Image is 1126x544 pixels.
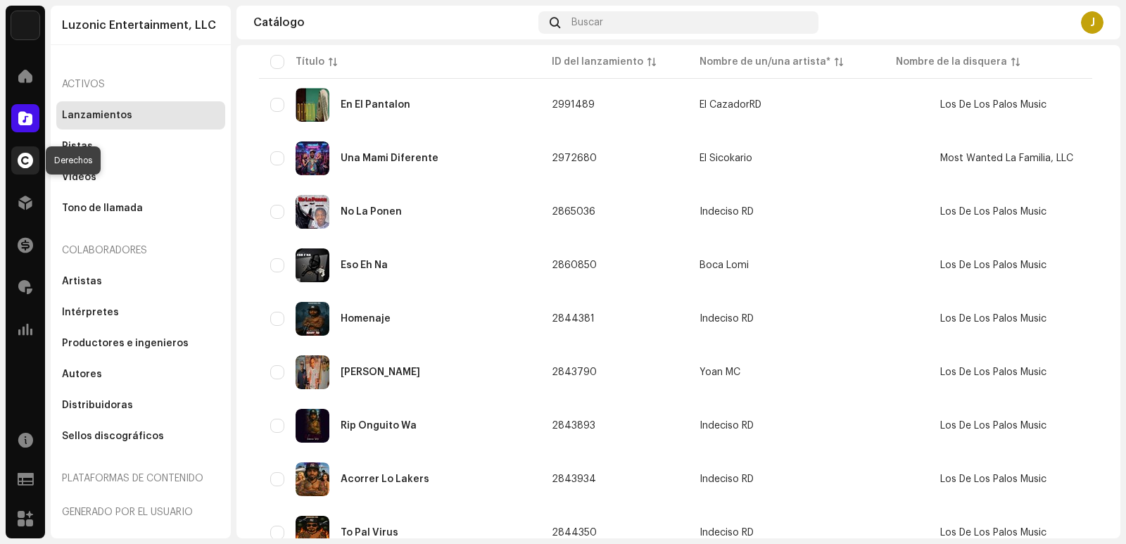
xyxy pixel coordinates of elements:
span: Los De Los Palos Music [940,314,1046,324]
span: El Sicokario [700,153,918,163]
div: El Sicokario [700,153,752,163]
span: 2844381 [552,314,595,324]
re-a-nav-header: Colaboradores [56,234,225,267]
div: Autores [62,369,102,380]
span: 2843934 [552,474,596,484]
re-m-nav-item: Intérpretes [56,298,225,327]
span: 2844350 [552,528,597,538]
span: 2860850 [552,260,597,270]
div: En El Pantalon [341,100,410,110]
div: Rip Onguito Wa [341,421,417,431]
div: Sellos discográficos [62,431,164,442]
div: El CazadorRD [700,100,761,110]
div: Yoan MC [700,367,740,377]
span: Indeciso RD [700,528,918,538]
span: Los De Los Palos Music [940,207,1046,217]
span: El CazadorRD [700,100,918,110]
div: Indeciso RD [700,474,754,484]
span: Los De Los Palos Music [940,421,1046,431]
div: Una Mami Diferente [341,153,438,163]
span: 2972680 [552,153,597,163]
div: Chukito Chukito [341,367,420,377]
div: Indeciso RD [700,207,754,217]
div: Intérpretes [62,307,119,318]
re-m-nav-item: Artistas [56,267,225,296]
div: Tono de llamada [62,203,143,214]
span: Indeciso RD [700,314,918,324]
span: 2991489 [552,100,595,110]
span: Buscar [571,17,603,28]
re-m-nav-item: Lanzamientos [56,101,225,129]
span: 2865036 [552,207,595,217]
span: 2843893 [552,421,595,431]
span: Los De Los Palos Music [940,260,1046,270]
span: 2843790 [552,367,597,377]
div: Catálogo [253,17,533,28]
img: 5b1bec66-01bb-4d81-9472-f06c758d83e3 [296,462,329,496]
img: 61538ce3-4079-4e0c-85d2-e0db3bbdb610 [296,88,329,122]
re-m-nav-item: Sellos discográficos [56,422,225,450]
img: 3f8b1ee6-8fa8-4d5b-9023-37de06d8e731 [11,11,39,39]
img: 58f5c8c8-aa85-41d2-8d01-0b38247efc5f [296,195,329,229]
re-m-nav-item: Pistas [56,132,225,160]
div: Homenaje [341,314,391,324]
span: Los De Los Palos Music [940,367,1046,377]
div: Indeciso RD [700,421,754,431]
div: J [1081,11,1103,34]
div: No La Ponen [341,207,402,217]
span: Most Wanted La Familia, LLC [940,153,1073,163]
div: Pistas [62,141,93,152]
div: Videos [62,172,96,183]
div: Distribuidoras [62,400,133,411]
re-m-nav-item: Tono de llamada [56,194,225,222]
span: Los De Los Palos Music [940,474,1046,484]
span: Boca Lomi [700,260,918,270]
img: 61c27a57-7d02-4bc5-a2d8-d716db260738 [296,302,329,336]
re-m-nav-item: Videos [56,163,225,191]
span: Indeciso RD [700,474,918,484]
div: Artistas [62,276,102,287]
img: c21ece5d-26dd-4b4e-8062-2be5f758edd9 [296,141,329,175]
div: Nombre de la disquera [896,55,1007,69]
div: Boca Lomi [700,260,749,270]
img: 85241f58-6ffd-4eb5-b723-383fc292cb4a [296,355,329,389]
span: Indeciso RD [700,421,918,431]
div: Productores e ingenieros [62,338,189,349]
re-m-nav-item: Productores e ingenieros [56,329,225,358]
div: Indeciso RD [700,528,754,538]
div: Indeciso RD [700,314,754,324]
img: 6343fa32-c8d1-4b4c-8128-15b67bc01ab6 [296,409,329,443]
div: Nombre de un/una artista* [700,55,830,69]
re-m-nav-item: Distribuidoras [56,391,225,419]
span: Indeciso RD [700,207,918,217]
div: Título [296,55,324,69]
span: Los De Los Palos Music [940,100,1046,110]
div: Acorrer Lo Lakers [341,474,429,484]
img: 1fb8e749-c3cc-4530-bf8f-ebcf6125b575 [296,248,329,282]
div: Lanzamientos [62,110,132,121]
re-a-nav-header: Activos [56,68,225,101]
div: To Pal Virus [341,528,398,538]
div: Eso Eh Na [341,260,388,270]
span: Yoan MC [700,367,918,377]
re-m-nav-item: Autores [56,360,225,388]
span: Los De Los Palos Music [940,528,1046,538]
div: ID del lanzamiento [552,55,643,69]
